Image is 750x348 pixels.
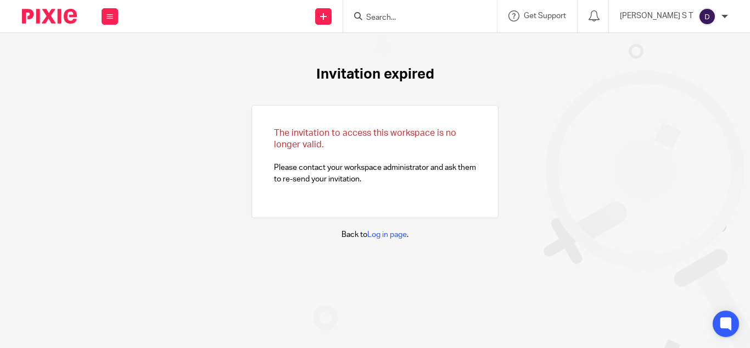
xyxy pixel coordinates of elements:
[524,12,566,20] span: Get Support
[367,231,407,239] a: Log in page
[620,10,693,21] p: [PERSON_NAME] S T
[365,13,464,23] input: Search
[22,9,77,24] img: Pixie
[274,129,456,149] span: The invitation to access this workspace is no longer valid.
[342,229,408,240] p: Back to .
[274,128,476,185] p: Please contact your workspace administrator and ask them to re-send your invitation.
[316,66,434,83] h1: Invitation expired
[698,8,716,25] img: svg%3E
